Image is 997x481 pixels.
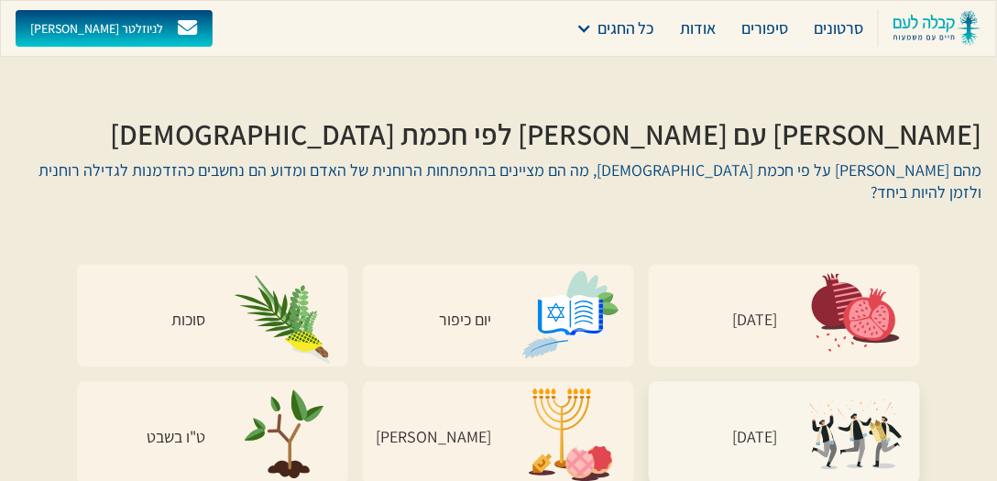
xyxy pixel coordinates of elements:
[519,265,621,367] img: איור של ספר תורה
[233,265,335,367] img: איור של ארבעת המינים
[681,16,717,41] div: אודות
[649,312,777,329] h3: [DATE]
[597,16,655,41] div: כל החגים
[568,10,663,47] div: כל החגים
[893,10,981,47] img: kabbalah-laam-logo-colored-transparent
[734,10,795,47] a: סיפורים
[814,16,863,41] div: סרטונים
[363,265,634,367] a: יום כיפור
[30,20,163,37] div: [PERSON_NAME] לניוזלטר
[805,265,907,367] img: איור של רימונים
[77,312,205,329] h3: סוכות
[15,118,982,151] h2: [PERSON_NAME] עם [PERSON_NAME] לפי חכמת [DEMOGRAPHIC_DATA]
[674,10,724,47] a: אודות
[363,430,491,446] h3: [PERSON_NAME]
[77,265,348,367] a: סוכות
[363,312,491,329] h3: יום כיפור
[77,430,205,446] h3: ט"ו בשבט
[649,265,920,367] a: [DATE]
[806,10,871,47] a: סרטונים
[16,10,213,47] a: [PERSON_NAME] לניוזלטר
[15,160,982,204] p: מהם [PERSON_NAME] על פי חכמת [DEMOGRAPHIC_DATA], מה הם מציינים בהתפתחות הרוחנית של האדם ומדוע הם ...
[649,430,777,446] h3: [DATE]
[741,16,788,41] div: סיפורים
